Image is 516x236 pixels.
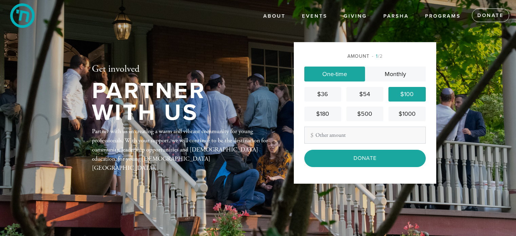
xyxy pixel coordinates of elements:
[258,10,291,23] a: About
[10,3,35,28] img: chai%20%281%29.png
[376,53,378,59] span: 1
[92,127,272,173] div: Partner with us in creating a warm and vibrant community for young professionals. With your suppo...
[297,10,332,23] a: Events
[420,10,466,23] a: Programs
[92,80,272,124] h1: Partner With Us
[365,67,426,81] a: Monthly
[472,8,509,22] a: Donate
[391,109,423,119] div: $1000
[346,87,383,102] a: $54
[372,53,383,59] span: /2
[388,87,425,102] a: $100
[349,109,381,119] div: $500
[388,107,425,121] a: $1000
[391,90,423,99] div: $100
[304,150,426,167] input: Donate
[349,90,381,99] div: $54
[378,10,414,23] a: Parsha
[307,109,339,119] div: $180
[346,107,383,121] a: $500
[304,107,341,121] a: $180
[304,127,426,144] input: Other amount
[339,10,372,23] a: Giving
[304,67,365,81] a: One-time
[304,53,426,60] div: Amount
[307,90,339,99] div: $36
[92,63,272,75] h2: Get involved
[304,87,341,102] a: $36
